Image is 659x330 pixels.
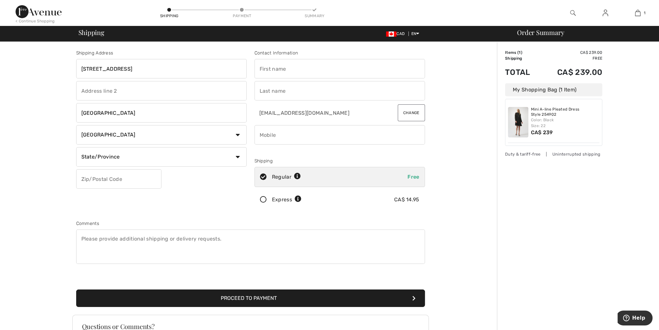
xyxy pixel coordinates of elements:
span: 1 [644,10,645,16]
span: CA$ 239 [531,129,553,136]
span: EN [411,31,419,36]
div: < Continue Shopping [16,18,55,24]
div: Color: Black Size: 22 [531,117,600,129]
span: Free [407,174,419,180]
button: Change [398,104,425,121]
span: 1 [519,50,521,55]
a: 1 [622,9,653,17]
a: Mini A-line Pleated Dress Style 254902 [531,107,600,117]
img: 1ère Avenue [16,5,62,18]
td: Free [540,55,602,61]
input: Zip/Postal Code [76,169,161,189]
div: Contact Information [254,50,425,56]
input: Mobile [254,125,425,145]
button: Proceed to Payment [76,289,425,307]
span: CAD [386,31,407,36]
div: My Shopping Bag (1 Item) [505,83,602,96]
input: Address line 1 [76,59,247,78]
div: Shipping Address [76,50,247,56]
td: Items ( ) [505,50,540,55]
div: Express [272,196,301,204]
a: Sign In [597,9,613,17]
img: Mini A-line Pleated Dress Style 254902 [508,107,528,137]
div: Order Summary [509,29,655,36]
input: City [76,103,247,123]
div: Shipping [159,13,179,19]
iframe: Opens a widget where you can find more information [618,311,653,327]
input: Address line 2 [76,81,247,100]
div: Shipping [254,158,425,164]
div: Payment [232,13,252,19]
td: CA$ 239.00 [540,61,602,83]
h3: Questions or Comments? [82,323,419,330]
td: Shipping [505,55,540,61]
img: My Bag [635,9,641,17]
input: Last name [254,81,425,100]
img: Canadian Dollar [386,31,396,37]
div: Summary [305,13,324,19]
div: Comments [76,220,425,227]
td: CA$ 239.00 [540,50,602,55]
img: search the website [570,9,576,17]
div: Duty & tariff-free | Uninterrupted shipping [505,151,602,157]
input: First name [254,59,425,78]
input: E-mail [254,103,382,123]
div: Regular [272,173,301,181]
img: My Info [603,9,608,17]
span: Shipping [78,29,104,36]
td: Total [505,61,540,83]
div: CA$ 14.95 [394,196,419,204]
